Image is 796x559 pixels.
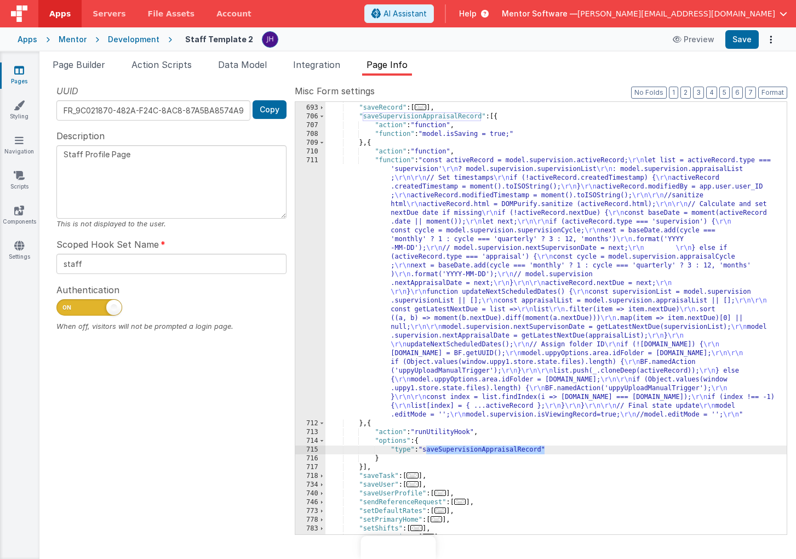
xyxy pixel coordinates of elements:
span: ... [431,516,443,522]
button: 6 [732,87,743,99]
div: 712 [295,419,325,428]
span: Misc Form settings [295,84,375,98]
span: ... [415,104,427,110]
span: Scoped Hook Set Name [56,238,159,251]
button: No Folds [631,87,667,99]
div: 717 [295,463,325,472]
span: Action Scripts [131,59,192,70]
span: ... [410,525,422,531]
div: 709 [295,139,325,147]
span: Mentor Software — [502,8,577,19]
div: 693 [295,104,325,112]
span: ... [406,472,419,478]
div: 707 [295,121,325,130]
div: 734 [295,481,325,489]
button: 7 [745,87,756,99]
div: 746 [295,498,325,507]
span: Servers [93,8,125,19]
button: Copy [253,100,287,119]
span: Page Builder [53,59,105,70]
button: Mentor Software — [PERSON_NAME][EMAIL_ADDRESS][DOMAIN_NAME] [502,8,787,19]
div: 716 [295,454,325,463]
div: 711 [295,156,325,419]
button: AI Assistant [364,4,434,23]
span: Integration [293,59,340,70]
button: Save [725,30,759,49]
div: 788 [295,533,325,542]
span: ... [434,490,446,496]
span: ... [406,481,419,487]
span: [PERSON_NAME][EMAIL_ADDRESS][DOMAIN_NAME] [577,8,775,19]
button: 5 [719,87,730,99]
img: c2badad8aad3a9dfc60afe8632b41ba8 [262,32,278,47]
div: 718 [295,472,325,481]
div: 706 [295,112,325,121]
button: 2 [680,87,691,99]
span: ... [454,499,466,505]
div: 783 [295,524,325,533]
button: 1 [669,87,678,99]
div: This is not displayed to the user. [56,219,287,229]
div: 713 [295,428,325,437]
span: Apps [49,8,71,19]
span: ... [422,534,434,540]
span: Page Info [366,59,408,70]
span: Description [56,129,105,142]
div: When off, visitors will not be prompted a login page. [56,321,287,332]
span: UUID [56,84,78,98]
div: Mentor [59,34,87,45]
span: AI Assistant [383,8,427,19]
div: 740 [295,489,325,498]
div: 715 [295,446,325,454]
button: Format [758,87,787,99]
div: 714 [295,437,325,446]
div: Apps [18,34,37,45]
iframe: Marker.io feedback button [360,536,436,559]
button: Preview [666,31,721,48]
div: 778 [295,516,325,524]
div: Development [108,34,159,45]
span: ... [434,507,446,514]
button: 3 [693,87,704,99]
span: File Assets [148,8,195,19]
button: Options [763,32,778,47]
button: 4 [706,87,717,99]
div: 708 [295,130,325,139]
div: 710 [295,147,325,156]
span: Data Model [218,59,267,70]
span: Help [459,8,477,19]
span: Authentication [56,283,119,296]
div: 773 [295,507,325,516]
h4: Staff Template 2 [185,35,253,43]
